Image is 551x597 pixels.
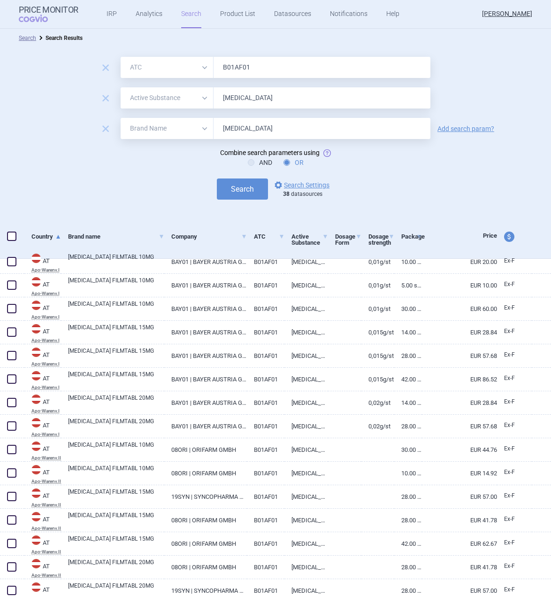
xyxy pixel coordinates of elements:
a: [MEDICAL_DATA] FILMTABL 20MG [68,558,164,575]
a: EUR 60.00 [422,297,497,320]
a: [MEDICAL_DATA] FILMTABL 15MG [68,347,164,364]
a: ATATApo-Warenv.I [24,323,61,343]
a: B01AF01 [247,391,284,414]
span: Ex-factory price [504,281,515,287]
span: Ex-factory price [504,563,515,569]
a: Brand name [68,225,164,248]
a: B01AF01 [247,274,284,297]
a: [MEDICAL_DATA] [284,321,329,344]
label: OR [283,158,304,167]
span: Ex-factory price [504,586,515,593]
img: Austria [31,418,41,427]
a: EUR 41.78 [422,556,497,579]
span: Ex-factory price [504,539,515,546]
div: datasources [283,191,334,198]
a: [MEDICAL_DATA] [284,415,329,438]
a: [MEDICAL_DATA] [284,391,329,414]
span: Ex-factory price [504,422,515,428]
a: Ex-F [497,442,532,456]
a: 42.00 ST | Stück [394,532,422,555]
img: Austria [31,348,41,357]
a: EUR 57.68 [422,415,497,438]
img: Austria [31,488,41,498]
a: 0,01G/ST [361,274,394,297]
a: 0,015G/ST [361,321,394,344]
button: Search [217,178,268,200]
a: [MEDICAL_DATA] [284,509,329,532]
a: [MEDICAL_DATA] [284,250,329,273]
a: ATATApo-Warenv.I [24,253,61,272]
a: Ex-F [497,348,532,362]
a: [MEDICAL_DATA] [284,532,329,555]
a: Add search param? [437,125,494,132]
span: Ex-factory price [504,304,515,311]
a: B01AF01 [247,368,284,391]
span: Ex-factory price [504,469,515,475]
a: Ex-F [497,512,532,527]
a: [MEDICAL_DATA] [284,297,329,320]
a: ATATApo-Warenv.I [24,394,61,413]
a: Company [171,225,247,248]
a: B01AF01 [247,556,284,579]
a: Ex-F [497,559,532,574]
a: 0,02G/ST [361,415,394,438]
a: [MEDICAL_DATA] [284,368,329,391]
a: Country [31,225,61,248]
a: ATATApo-Warenv.I [24,417,61,437]
a: EUR 20.00 [422,250,497,273]
span: Price [483,232,497,239]
a: B01AF01 [247,438,284,461]
a: [MEDICAL_DATA] [284,274,329,297]
abbr: Apo-Warenv.I — Apothekerverlag Warenverzeichnis. Online database developed by the Österreichische... [31,362,61,366]
span: Ex-factory price [504,516,515,522]
a: ATATApo-Warenv.II [24,441,61,460]
a: EUR 14.92 [422,462,497,485]
abbr: Apo-Warenv.II — Apothekerverlag Warenverzeichnis. Online database developed by the Österreichisch... [31,503,61,507]
a: 19SYN | SYNCOPHARMA B.V. [164,485,247,508]
a: EUR 57.68 [422,344,497,367]
span: COGVIO [19,15,61,22]
a: EUR 28.84 [422,321,497,344]
a: [MEDICAL_DATA] FILMTABL 15MG [68,535,164,551]
a: 28.00 ST | Stück [394,415,422,438]
label: AND [248,158,272,167]
img: Austria [31,277,41,287]
abbr: Apo-Warenv.II — Apothekerverlag Warenverzeichnis. Online database developed by the Österreichisch... [31,550,61,554]
strong: Search Results [46,35,83,41]
a: Ex-F [497,419,532,433]
a: ATATApo-Warenv.I [24,276,61,296]
a: Ex-F [497,325,532,339]
a: Ex-F [497,301,532,315]
a: 28.00 ST | Stück [394,509,422,532]
a: 28.00 ST | Stück [394,556,422,579]
a: EUR 28.84 [422,391,497,414]
a: EUR 86.52 [422,368,497,391]
a: ATATApo-Warenv.II [24,558,61,578]
a: [MEDICAL_DATA] FILMTABL 10MG [68,300,164,317]
a: 30.00 ST | Stück [394,438,422,461]
a: B01AF01 [247,532,284,555]
abbr: Apo-Warenv.I — Apothekerverlag Warenverzeichnis. Online database developed by the Österreichische... [31,338,61,343]
a: Active Substance [291,225,329,254]
img: Austria [31,254,41,263]
abbr: Apo-Warenv.I — Apothekerverlag Warenverzeichnis. Online database developed by the Österreichische... [31,315,61,319]
abbr: Apo-Warenv.I — Apothekerverlag Warenverzeichnis. Online database developed by the Österreichische... [31,268,61,272]
a: [MEDICAL_DATA] FILMTABL 15MG [68,511,164,528]
a: ATATApo-Warenv.II [24,488,61,507]
a: BAY01 | BAYER AUSTRIA GMBH [164,344,247,367]
strong: 38 [283,191,290,197]
a: 08ORI | ORIFARM GMBH [164,438,247,461]
a: Ex-F [497,254,532,268]
a: ATATApo-Warenv.II [24,464,61,484]
a: 08ORI | ORIFARM GMBH [164,532,247,555]
a: 14.00 ST | Stück [394,321,422,344]
a: BAY01 | BAYER AUSTRIA GMBH [164,274,247,297]
a: [MEDICAL_DATA] FILMTABL 10MG [68,464,164,481]
img: Austria [31,371,41,380]
abbr: Apo-Warenv.I — Apothekerverlag Warenverzeichnis. Online database developed by the Österreichische... [31,432,61,437]
a: [MEDICAL_DATA] [284,344,329,367]
a: 0,02G/ST [361,391,394,414]
a: EUR 10.00 [422,274,497,297]
a: 10.00 ST | Stück [394,250,422,273]
a: Ex-F [497,489,532,503]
